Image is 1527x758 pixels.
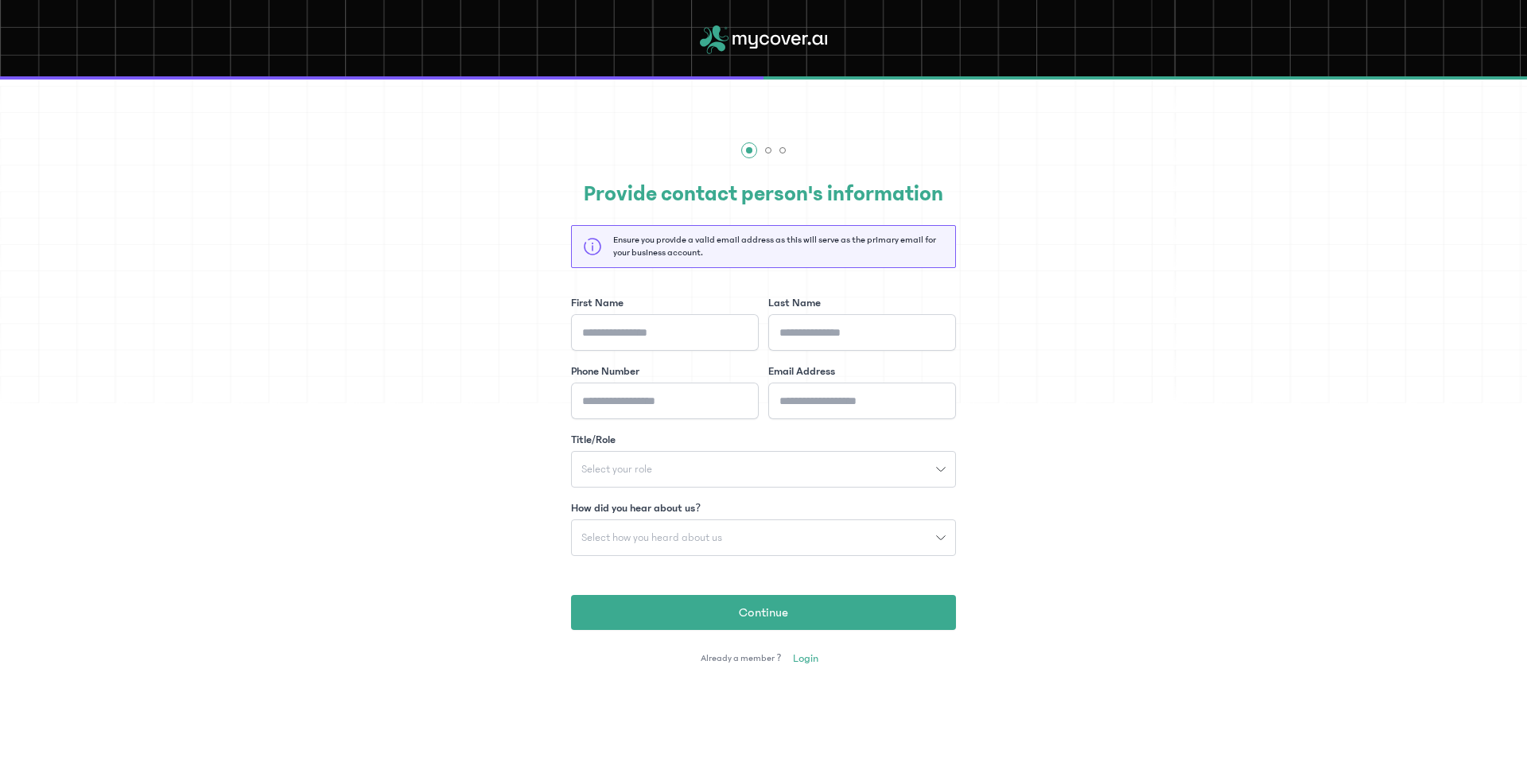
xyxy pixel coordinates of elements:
[571,519,956,556] button: Select how you heard about us
[793,651,818,667] span: Login
[571,177,956,211] h2: Provide contact person's information
[571,451,956,488] button: Select your role
[571,295,624,311] label: First Name
[571,500,701,516] label: How did you hear about us?
[613,234,944,259] p: Ensure you provide a valid email address as this will serve as the primary email for your busines...
[739,603,788,622] span: Continue
[768,363,835,379] label: Email Address
[768,295,821,311] label: Last Name
[571,595,956,630] button: Continue
[571,363,639,379] label: Phone Number
[572,532,732,543] span: Select how you heard about us
[572,464,662,475] span: Select your role
[701,652,781,665] span: Already a member ?
[571,432,616,448] label: Title/Role
[785,646,826,671] a: Login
